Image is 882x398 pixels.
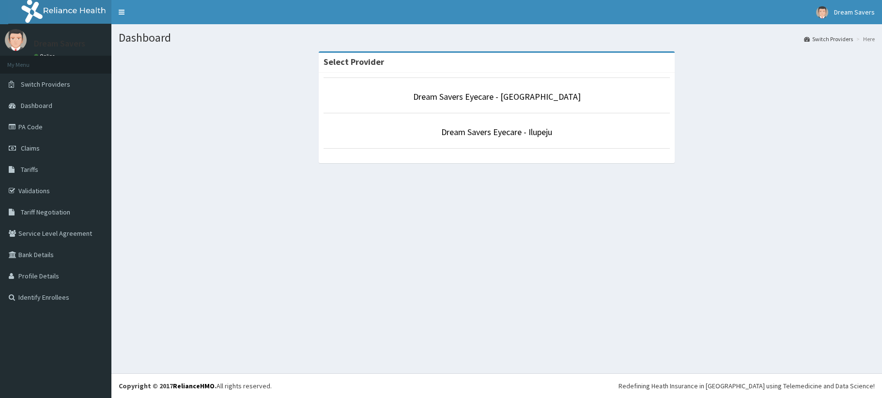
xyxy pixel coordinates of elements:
span: Dashboard [21,101,52,110]
h1: Dashboard [119,31,875,44]
img: User Image [816,6,828,18]
a: RelianceHMO [173,382,215,390]
strong: Select Provider [324,56,384,67]
span: Tariffs [21,165,38,174]
footer: All rights reserved. [111,373,882,398]
a: Dream Savers Eyecare - [GEOGRAPHIC_DATA] [413,91,581,102]
span: Switch Providers [21,80,70,89]
a: Switch Providers [804,35,853,43]
span: Dream Savers [834,8,875,16]
p: Dream Savers [34,39,85,48]
div: Redefining Heath Insurance in [GEOGRAPHIC_DATA] using Telemedicine and Data Science! [619,381,875,391]
a: Online [34,53,57,60]
span: Claims [21,144,40,153]
strong: Copyright © 2017 . [119,382,217,390]
a: Dream Savers Eyecare - Ilupeju [441,126,552,138]
li: Here [854,35,875,43]
span: Tariff Negotiation [21,208,70,216]
img: User Image [5,29,27,51]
